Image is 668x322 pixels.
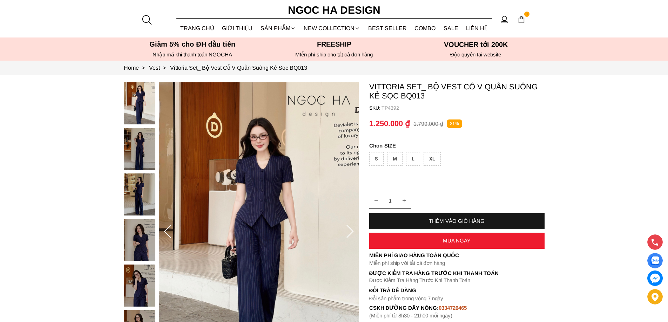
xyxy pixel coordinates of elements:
[647,270,663,286] a: messenger
[369,295,444,301] font: Đổi sản phẩm trong vòng 7 ngày
[124,173,155,215] img: Vittoria Set_ Bộ Vest Cổ V Quần Suông Kẻ Sọc BQ013_mini_2
[369,287,545,293] h6: Đổi trả dễ dàng
[369,119,410,128] p: 1.250.000 ₫
[265,52,403,58] h6: MIễn phí ship cho tất cả đơn hàng
[300,19,364,37] a: NEW COLLECTION
[647,253,663,268] a: Display image
[369,194,411,208] input: Quantity input
[462,19,492,37] a: LIÊN HỆ
[369,252,459,258] font: Miễn phí giao hàng toàn quốc
[124,128,155,170] img: Vittoria Set_ Bộ Vest Cổ V Quần Suông Kẻ Sọc BQ013_mini_1
[369,238,545,244] div: MUA NGAY
[382,105,545,111] p: TP4392
[124,65,149,71] a: Link to Home
[124,265,155,307] img: Vittoria Set_ Bộ Vest Cổ V Quần Suông Kẻ Sọc BQ013_mini_4
[218,19,257,37] a: GIỚI THIỆU
[364,19,411,37] a: BEST SELLER
[369,313,452,318] font: (Miễn phí từ 8h30 - 21h00 mỗi ngày)
[160,65,169,71] span: >
[413,121,443,127] p: 1.799.000 ₫
[149,40,235,48] font: Giảm 5% cho ĐH đầu tiên
[369,305,439,311] font: cskh đường dây nóng:
[411,19,440,37] a: Combo
[317,40,351,48] font: Freeship
[387,152,403,166] div: M
[124,82,155,124] img: Vittoria Set_ Bộ Vest Cổ V Quần Suông Kẻ Sọc BQ013_mini_0
[440,19,463,37] a: SALE
[369,270,545,276] p: Được Kiểm Tra Hàng Trước Khi Thanh Toán
[369,82,545,101] p: Vittoria Set_ Bộ Vest Cổ V Quần Suông Kẻ Sọc BQ013
[153,52,232,57] font: Nhập mã khi thanh toán NGOCHA
[257,19,300,37] div: SẢN PHẨM
[369,260,445,266] font: Miễn phí ship với tất cả đơn hàng
[170,65,307,71] a: Link to Vittoria Set_ Bộ Vest Cổ V Quần Suông Kẻ Sọc BQ013
[524,12,530,17] span: 1
[369,218,545,224] div: THÊM VÀO GIỎ HÀNG
[406,152,420,166] div: L
[424,152,441,166] div: XL
[439,305,467,311] font: 0334726465
[124,219,155,261] img: Vittoria Set_ Bộ Vest Cổ V Quần Suông Kẻ Sọc BQ013_mini_3
[149,65,170,71] a: Link to Vest
[176,19,218,37] a: TRANG CHỦ
[369,143,545,149] p: SIZE
[407,52,545,58] h6: Độc quyền tại website
[650,256,659,265] img: Display image
[369,105,382,111] h6: SKU:
[139,65,148,71] span: >
[282,2,387,19] a: Ngoc Ha Design
[447,119,462,128] p: 31%
[518,16,525,23] img: img-CART-ICON-ksit0nf1
[369,277,545,283] p: Được Kiểm Tra Hàng Trước Khi Thanh Toán
[407,40,545,49] h5: VOUCHER tới 200K
[369,152,384,166] div: S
